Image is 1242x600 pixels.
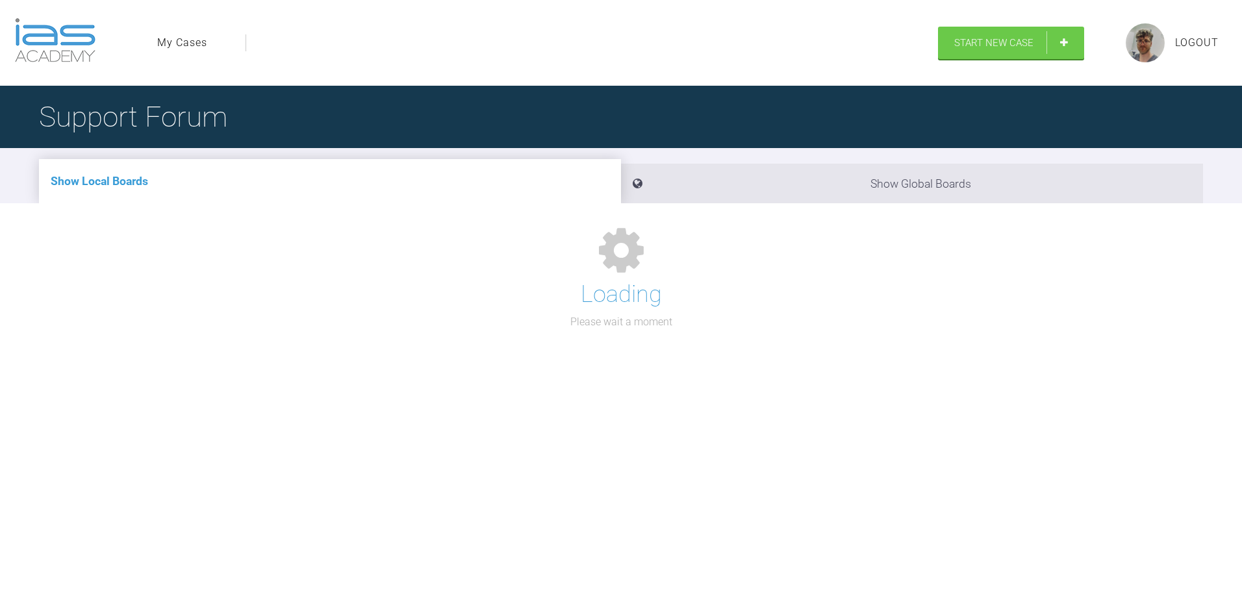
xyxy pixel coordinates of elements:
li: Show Global Boards [621,164,1203,203]
img: logo-light.3e3ef733.png [15,18,95,62]
span: Start New Case [954,37,1033,49]
img: profile.png [1126,23,1165,62]
li: Show Local Boards [39,159,621,203]
h1: Support Forum [39,94,227,140]
h1: Loading [581,276,662,314]
p: Please wait a moment [570,314,672,331]
a: Logout [1175,34,1219,51]
a: My Cases [157,34,207,51]
a: Start New Case [938,27,1084,59]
